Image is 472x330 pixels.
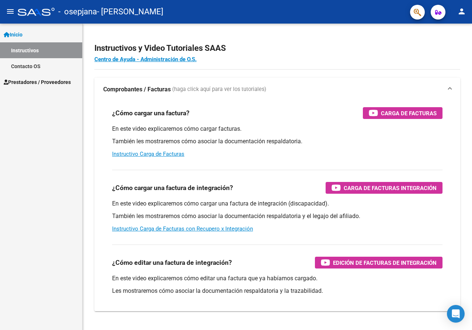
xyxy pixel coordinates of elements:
span: Prestadores / Proveedores [4,78,71,86]
span: - osepjana [58,4,97,20]
span: Edición de Facturas de integración [333,258,437,267]
p: También les mostraremos cómo asociar la documentación respaldatoria y el legajo del afiliado. [112,212,442,220]
h2: Instructivos y Video Tutoriales SAAS [94,41,460,55]
strong: Comprobantes / Facturas [103,85,171,94]
p: Les mostraremos cómo asociar la documentación respaldatoria y la trazabilidad. [112,287,442,295]
span: Carga de Facturas Integración [344,183,437,193]
mat-expansion-panel-header: Comprobantes / Facturas (haga click aquí para ver los tutoriales) [94,78,460,101]
a: Instructivo Carga de Facturas [112,151,184,157]
span: Inicio [4,31,22,39]
mat-icon: person [457,7,466,16]
p: También les mostraremos cómo asociar la documentación respaldatoria. [112,137,442,145]
button: Carga de Facturas [363,107,442,119]
button: Carga de Facturas Integración [326,182,442,194]
h3: ¿Cómo editar una factura de integración? [112,257,232,268]
p: En este video explicaremos cómo editar una factura que ya habíamos cargado. [112,274,442,282]
div: Comprobantes / Facturas (haga click aquí para ver los tutoriales) [94,101,460,311]
span: Carga de Facturas [381,109,437,118]
span: - [PERSON_NAME] [97,4,163,20]
button: Edición de Facturas de integración [315,257,442,268]
div: Open Intercom Messenger [447,305,465,323]
span: (haga click aquí para ver los tutoriales) [172,85,266,94]
a: Instructivo Carga de Facturas con Recupero x Integración [112,225,253,232]
p: En este video explicaremos cómo cargar una factura de integración (discapacidad). [112,200,442,208]
a: Centro de Ayuda - Administración de O.S. [94,56,197,63]
h3: ¿Cómo cargar una factura de integración? [112,183,233,193]
h3: ¿Cómo cargar una factura? [112,108,190,118]
mat-icon: menu [6,7,15,16]
p: En este video explicaremos cómo cargar facturas. [112,125,442,133]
